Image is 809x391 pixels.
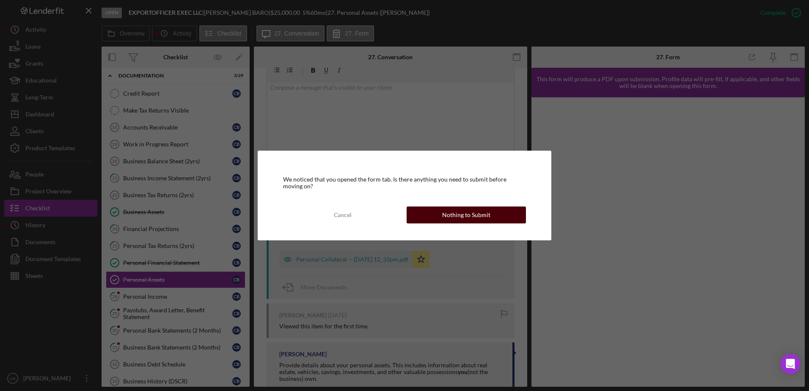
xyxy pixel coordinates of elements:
div: Nothing to Submit [442,207,490,223]
div: Cancel [334,207,352,223]
button: Cancel [283,207,402,223]
button: Nothing to Submit [407,207,526,223]
div: Open Intercom Messenger [780,354,801,374]
div: We noticed that you opened the form tab. Is there anything you need to submit before moving on? [283,176,526,190]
